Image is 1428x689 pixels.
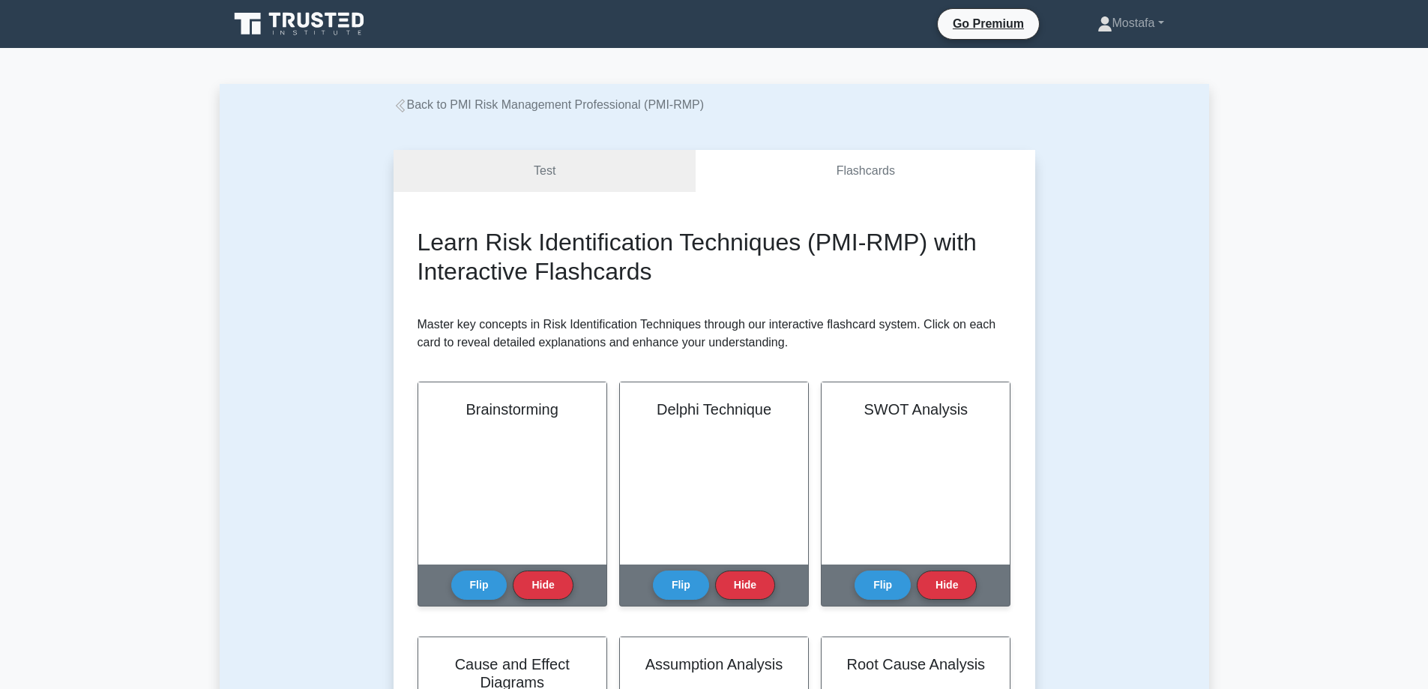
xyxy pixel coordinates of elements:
button: Hide [513,571,573,600]
a: Flashcards [696,150,1034,193]
h2: Learn Risk Identification Techniques (PMI-RMP) with Interactive Flashcards [418,228,1011,286]
a: Back to PMI Risk Management Professional (PMI-RMP) [394,98,705,111]
h2: SWOT Analysis [840,400,992,418]
a: Test [394,150,696,193]
button: Flip [451,571,507,600]
button: Hide [917,571,977,600]
h2: Root Cause Analysis [840,655,992,673]
h2: Brainstorming [436,400,588,418]
button: Hide [715,571,775,600]
button: Flip [653,571,709,600]
h2: Assumption Analysis [638,655,790,673]
a: Mostafa [1061,8,1200,38]
p: Master key concepts in Risk Identification Techniques through our interactive flashcard system. C... [418,316,1011,352]
h2: Delphi Technique [638,400,790,418]
a: Go Premium [944,14,1033,33]
button: Flip [855,571,911,600]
